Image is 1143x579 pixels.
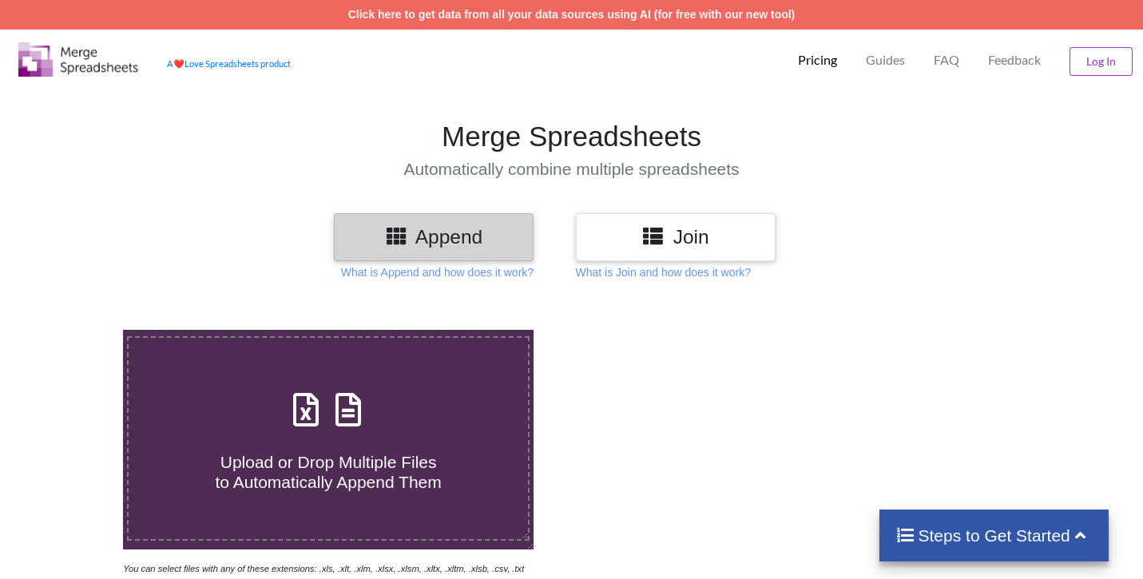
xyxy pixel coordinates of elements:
[173,58,185,69] span: heart
[348,8,796,21] a: Click here to get data from all your data sources using AI (for free with our new tool)
[588,225,764,248] h3: Join
[934,52,959,69] p: FAQ
[798,52,837,69] p: Pricing
[1070,47,1133,76] button: Log In
[215,453,441,491] span: Upload or Drop Multiple Files to Automatically Append Them
[123,564,524,573] i: You can select files with any of these extensions: .xls, .xlt, .xlm, .xlsx, .xlsm, .xltx, .xltm, ...
[18,42,138,77] img: Logo.png
[346,225,522,248] h3: Append
[895,525,1093,545] h4: Steps to Get Started
[576,264,751,280] p: What is Join and how does it work?
[988,54,1041,66] span: Feedback
[866,52,905,69] p: Guides
[341,264,534,280] p: What is Append and how does it work?
[167,58,291,69] a: AheartLove Spreadsheets product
